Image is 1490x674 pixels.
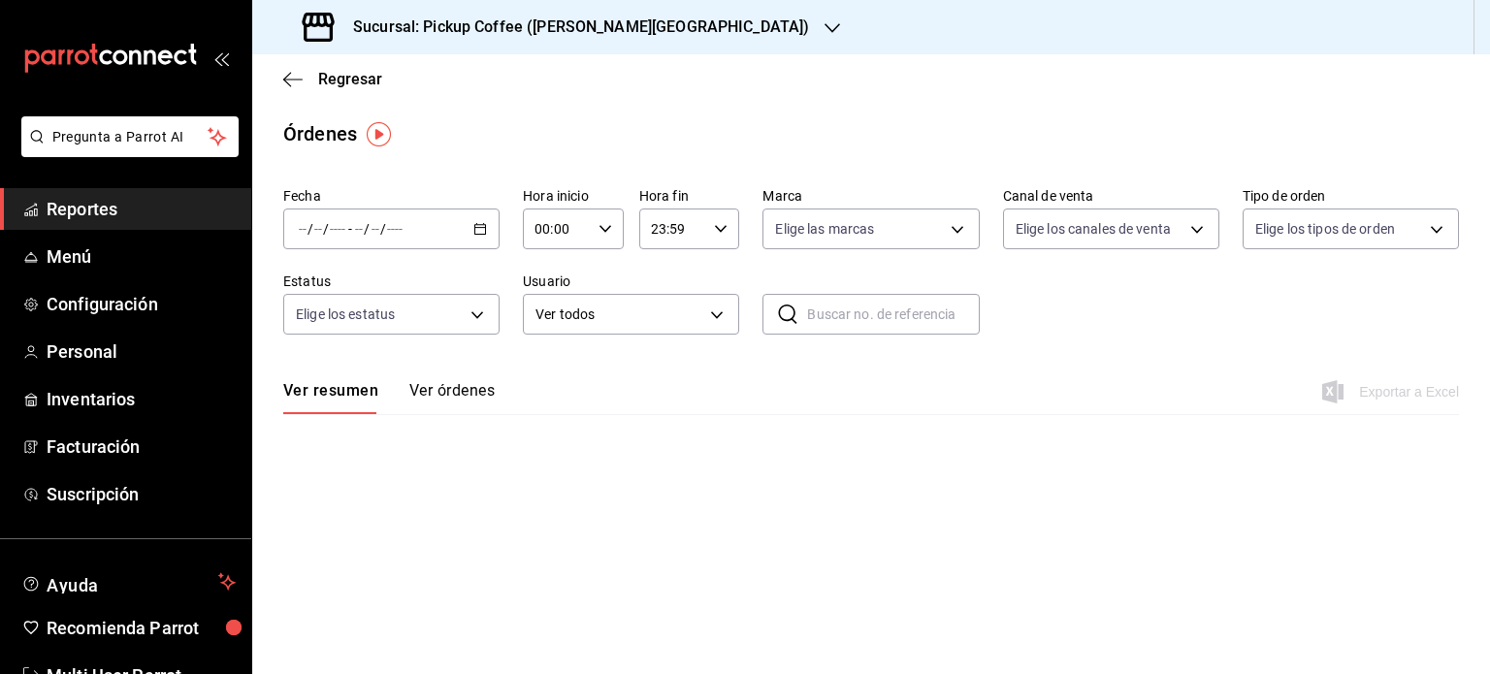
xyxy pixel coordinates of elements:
[535,305,703,325] span: Ver todos
[14,141,239,161] a: Pregunta a Parrot AI
[639,189,740,203] label: Hora fin
[313,221,323,237] input: --
[1243,189,1459,203] label: Tipo de orden
[47,615,236,641] span: Recomienda Parrot
[47,196,236,222] span: Reportes
[283,119,357,148] div: Órdenes
[338,16,809,39] h3: Sucursal: Pickup Coffee ([PERSON_NAME][GEOGRAPHIC_DATA])
[523,189,624,203] label: Hora inicio
[283,381,495,414] div: navigation tabs
[318,70,382,88] span: Regresar
[367,122,391,146] img: Tooltip marker
[283,189,500,203] label: Fecha
[807,295,979,334] input: Buscar no. de referencia
[213,50,229,66] button: open_drawer_menu
[47,338,236,365] span: Personal
[348,221,352,237] span: -
[47,243,236,270] span: Menú
[52,127,209,147] span: Pregunta a Parrot AI
[1255,219,1395,239] span: Elige los tipos de orden
[308,221,313,237] span: /
[283,70,382,88] button: Regresar
[762,189,979,203] label: Marca
[47,481,236,507] span: Suscripción
[1003,189,1219,203] label: Canal de venta
[354,221,364,237] input: --
[323,221,329,237] span: /
[523,274,739,288] label: Usuario
[371,221,380,237] input: --
[298,221,308,237] input: --
[380,221,386,237] span: /
[283,274,500,288] label: Estatus
[47,570,211,594] span: Ayuda
[21,116,239,157] button: Pregunta a Parrot AI
[296,305,395,324] span: Elige los estatus
[47,433,236,460] span: Facturación
[386,221,404,237] input: ----
[409,381,495,414] button: Ver órdenes
[283,381,378,414] button: Ver resumen
[329,221,346,237] input: ----
[1016,219,1171,239] span: Elige los canales de venta
[364,221,370,237] span: /
[775,219,874,239] span: Elige las marcas
[47,291,236,317] span: Configuración
[47,386,236,412] span: Inventarios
